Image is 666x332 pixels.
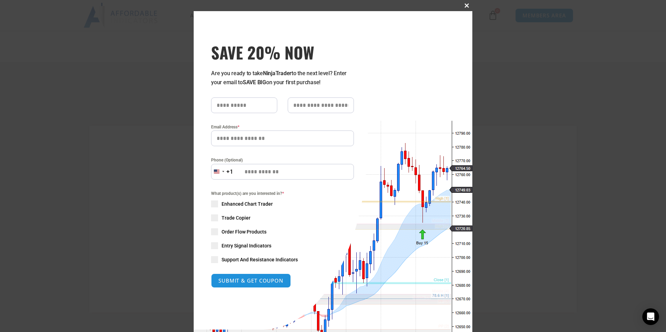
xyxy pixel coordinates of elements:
div: +1 [226,167,233,176]
button: Selected country [211,164,233,180]
span: SAVE 20% NOW [211,42,354,62]
div: Open Intercom Messenger [642,308,659,325]
strong: NinjaTrader [263,70,292,77]
label: Entry Signal Indicators [211,242,354,249]
span: Support And Resistance Indicators [222,256,298,263]
span: Entry Signal Indicators [222,242,271,249]
label: Phone (Optional) [211,157,354,164]
span: Enhanced Chart Trader [222,200,273,207]
label: Order Flow Products [211,228,354,235]
label: Email Address [211,124,354,131]
span: Trade Copier [222,214,250,221]
label: Support And Resistance Indicators [211,256,354,263]
span: What product(s) are you interested in? [211,190,354,197]
p: Are you ready to take to the next level? Enter your email to on your first purchase! [211,69,354,87]
label: Trade Copier [211,214,354,221]
span: Order Flow Products [222,228,266,235]
strong: SAVE BIG [243,79,266,86]
button: SUBMIT & GET COUPON [211,274,291,288]
label: Enhanced Chart Trader [211,200,354,207]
